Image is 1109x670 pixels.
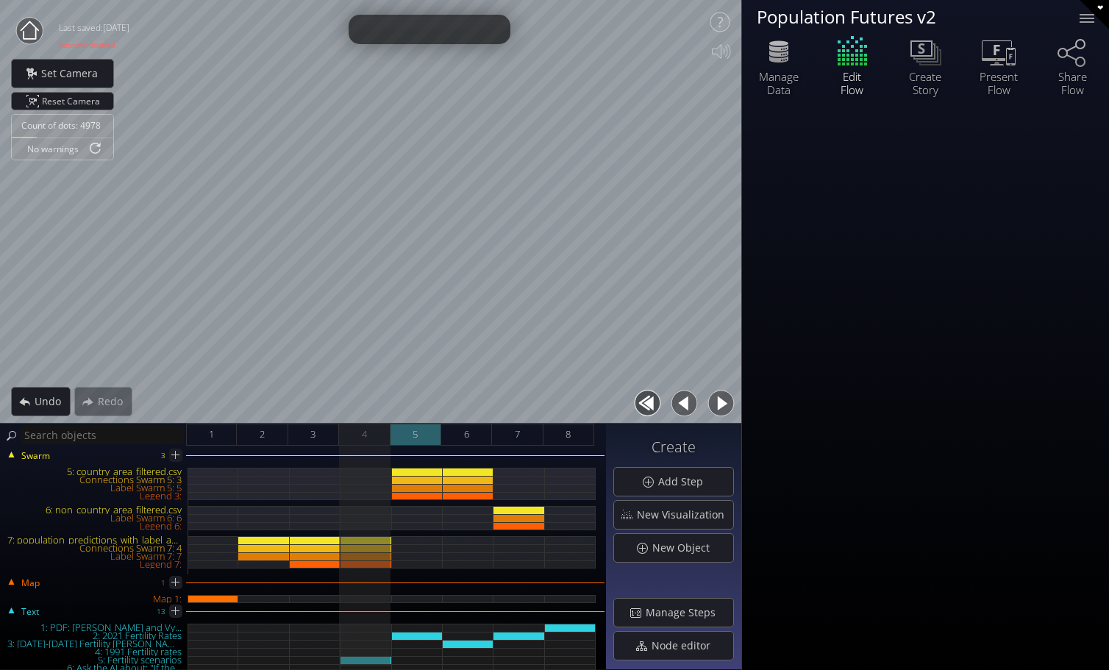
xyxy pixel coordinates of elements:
div: Label Swarm 7: 7 [1,552,188,560]
div: 6: non_country_area_filtered.csv [1,506,188,514]
span: 2 [260,425,265,443]
input: Search objects [21,426,184,444]
div: 3 [161,446,165,465]
span: Undo [34,394,70,409]
div: Connections Swarm 7: 4 [1,544,188,552]
div: 5: Fertility scenarios [1,656,188,664]
div: Label Swarm 5: 5 [1,484,188,492]
div: Connections Swarm 5: 3 [1,476,188,484]
span: Text [21,605,39,619]
div: Legend 7: [1,560,188,569]
div: Population Futures v2 [757,7,1061,26]
div: Legend 3: [1,492,188,500]
span: 6 [464,425,469,443]
span: 8 [566,425,571,443]
div: 1: PDF: [PERSON_NAME] and Vy... [1,624,188,632]
div: 13 [157,602,165,621]
span: Reset Camera [42,93,105,110]
span: Node editor [651,638,719,653]
div: Share Flow [1046,70,1098,96]
div: Map 1: [1,595,188,603]
span: 7 [515,425,520,443]
span: Add Step [657,474,712,489]
div: Label Swarm 6: 6 [1,514,188,522]
div: Manage Data [753,70,805,96]
h3: Create [613,439,734,455]
div: Present Flow [973,70,1024,96]
span: New Visualization [636,507,733,522]
span: Map [21,577,40,590]
span: 5 [413,425,418,443]
span: Swarm [21,449,50,463]
span: Set Camera [40,66,107,81]
span: 4 [362,425,367,443]
span: Manage Steps [645,605,724,620]
div: 1 [161,574,165,592]
div: Undo action [11,387,71,416]
div: 3: [DATE]-[DATE] Fertility [PERSON_NAME]... [1,640,188,648]
div: 4: 1991 Fertility rates [1,648,188,656]
div: 7: population_predictions_with_label_and_scenario.csv [1,536,188,544]
span: 3 [310,425,315,443]
span: New Object [652,541,718,555]
div: 2: 2021 Fertility Rates [1,632,188,640]
span: 1 [209,425,214,443]
div: 5: country_area_filtered.csv [1,468,188,476]
div: Legend 6: [1,522,188,530]
div: Create Story [899,70,951,96]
